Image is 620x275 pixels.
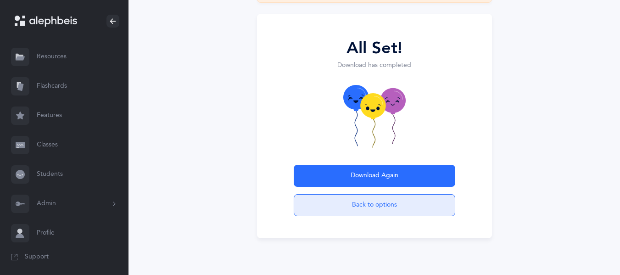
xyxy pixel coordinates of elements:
iframe: Drift Widget Chat Controller [574,229,609,264]
div: All Set! [294,36,455,61]
div: Download has completed [294,61,455,70]
button: Download Again [294,165,455,187]
button: Back to options [294,194,455,216]
span: Support [25,253,49,262]
span: Download Again [351,171,398,180]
